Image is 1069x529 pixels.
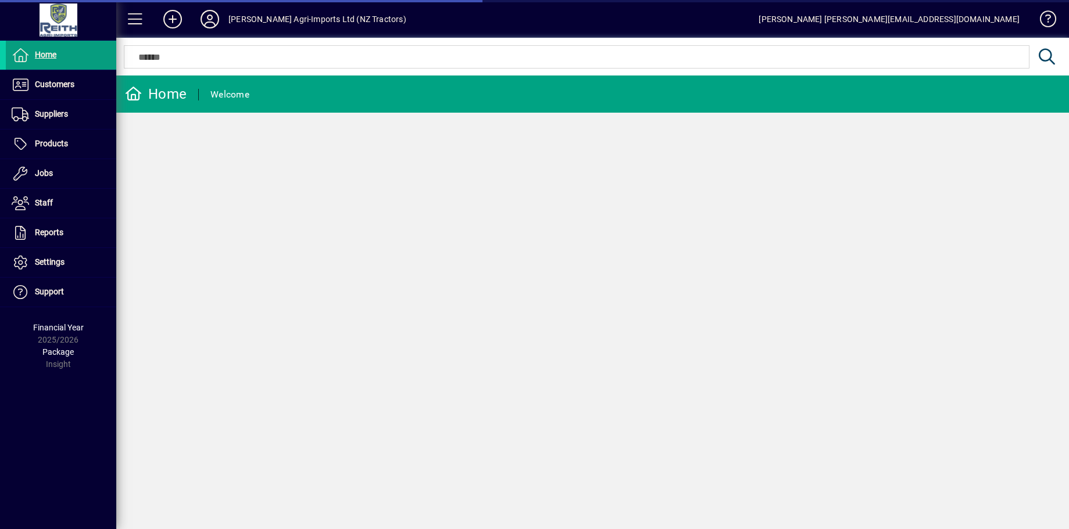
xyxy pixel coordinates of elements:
[33,323,84,332] span: Financial Year
[6,278,116,307] a: Support
[35,287,64,296] span: Support
[35,139,68,148] span: Products
[210,85,249,104] div: Welcome
[35,257,65,267] span: Settings
[228,10,406,28] div: [PERSON_NAME] Agri-Imports Ltd (NZ Tractors)
[6,159,116,188] a: Jobs
[35,80,74,89] span: Customers
[42,347,74,357] span: Package
[6,70,116,99] a: Customers
[35,168,53,178] span: Jobs
[6,189,116,218] a: Staff
[125,85,187,103] div: Home
[35,198,53,207] span: Staff
[6,129,116,159] a: Products
[154,9,191,30] button: Add
[191,9,228,30] button: Profile
[6,218,116,247] a: Reports
[35,50,56,59] span: Home
[6,248,116,277] a: Settings
[6,100,116,129] a: Suppliers
[35,228,63,237] span: Reports
[1031,2,1054,40] a: Knowledge Base
[759,10,1020,28] div: [PERSON_NAME] [PERSON_NAME][EMAIL_ADDRESS][DOMAIN_NAME]
[35,109,68,118] span: Suppliers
